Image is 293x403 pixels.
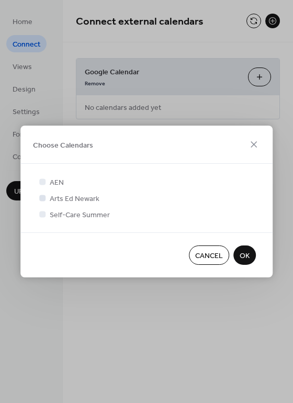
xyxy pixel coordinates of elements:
[233,245,256,265] button: OK
[240,251,250,262] span: OK
[33,140,93,151] span: Choose Calendars
[50,177,64,188] span: AEN
[50,210,110,221] span: Self-Care Summer
[195,251,223,262] span: Cancel
[189,245,229,265] button: Cancel
[50,194,99,205] span: Arts Ed Newark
